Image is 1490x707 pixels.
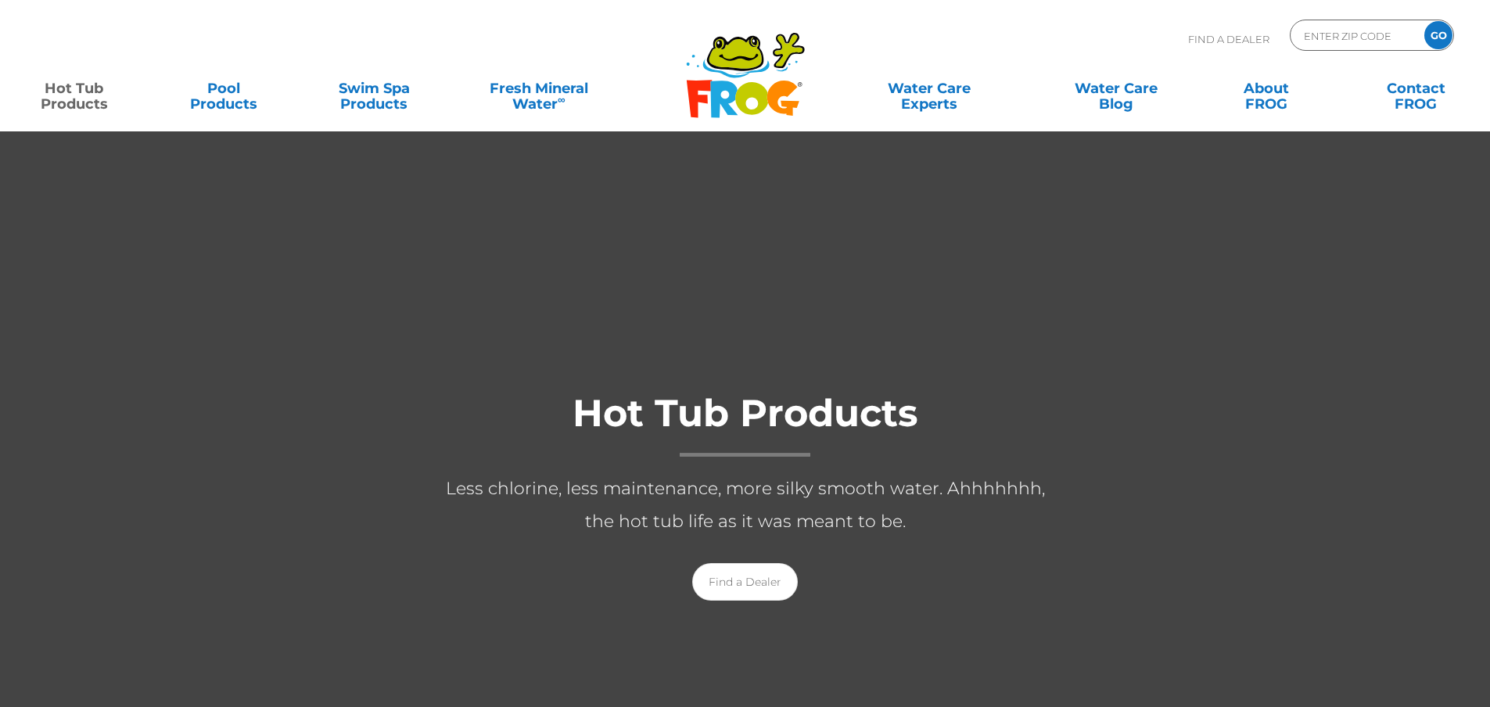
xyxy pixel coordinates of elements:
[16,73,132,104] a: Hot TubProducts
[1057,73,1174,104] a: Water CareBlog
[166,73,282,104] a: PoolProducts
[1302,24,1408,47] input: Zip Code Form
[1208,73,1324,104] a: AboutFROG
[835,73,1024,104] a: Water CareExperts
[316,73,433,104] a: Swim SpaProducts
[465,73,612,104] a: Fresh MineralWater∞
[433,472,1058,538] p: Less chlorine, less maintenance, more silky smooth water. Ahhhhhhh, the hot tub life as it was me...
[1188,20,1269,59] p: Find A Dealer
[692,563,798,601] a: Find a Dealer
[1424,21,1452,49] input: GO
[558,93,565,106] sup: ∞
[1358,73,1474,104] a: ContactFROG
[433,393,1058,457] h1: Hot Tub Products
